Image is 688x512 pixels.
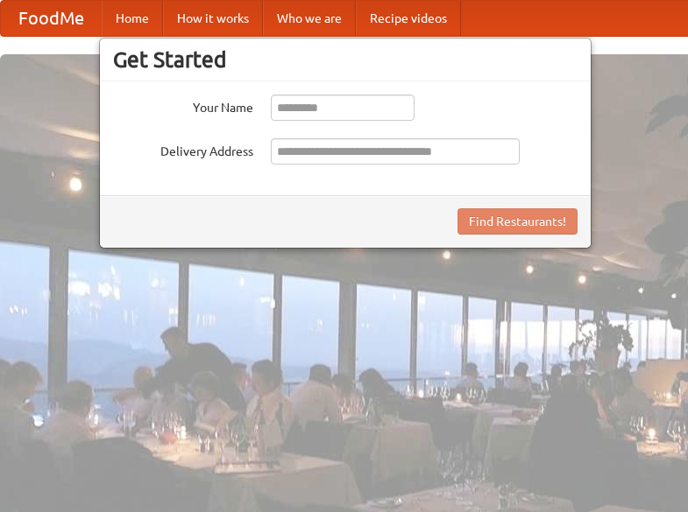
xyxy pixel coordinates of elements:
[356,1,461,36] a: Recipe videos
[113,138,253,160] label: Delivery Address
[1,1,102,36] a: FoodMe
[163,1,263,36] a: How it works
[457,208,578,235] button: Find Restaurants!
[113,95,253,116] label: Your Name
[113,46,578,73] h3: Get Started
[102,1,163,36] a: Home
[263,1,356,36] a: Who we are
